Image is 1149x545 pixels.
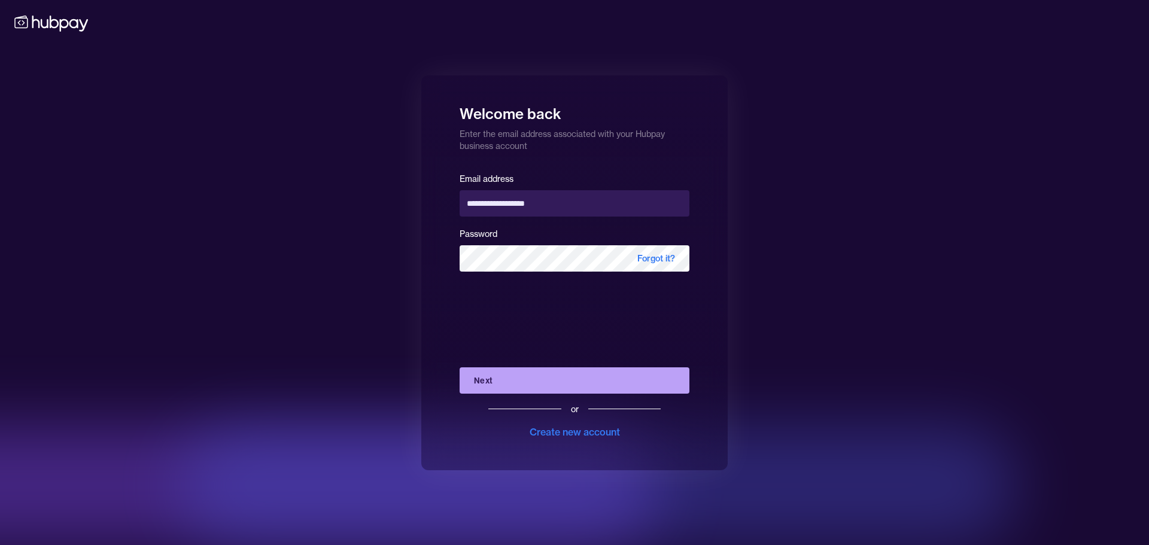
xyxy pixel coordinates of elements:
p: Enter the email address associated with your Hubpay business account [460,123,689,152]
h1: Welcome back [460,97,689,123]
div: Create new account [530,425,620,439]
button: Next [460,367,689,394]
span: Forgot it? [623,245,689,272]
label: Password [460,229,497,239]
div: or [571,403,579,415]
label: Email address [460,173,513,184]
